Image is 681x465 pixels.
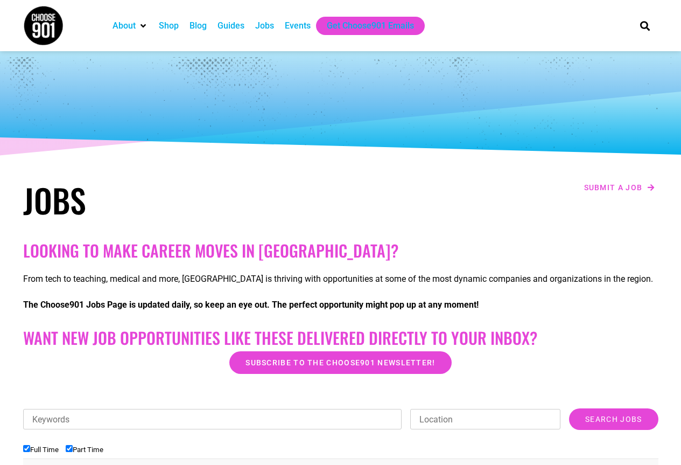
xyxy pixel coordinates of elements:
p: From tech to teaching, medical and more, [GEOGRAPHIC_DATA] is thriving with opportunities at some... [23,273,658,286]
input: Location [410,409,560,429]
h2: Want New Job Opportunities like these Delivered Directly to your Inbox? [23,328,658,348]
a: Blog [189,19,207,32]
input: Keywords [23,409,402,429]
a: Get Choose901 Emails [327,19,414,32]
div: Search [636,17,654,34]
a: Submit a job [581,181,658,195]
nav: Main nav [107,17,622,35]
a: Subscribe to the Choose901 newsletter! [229,351,451,374]
a: Jobs [255,19,274,32]
a: Shop [159,19,179,32]
strong: The Choose901 Jobs Page is updated daily, so keep an eye out. The perfect opportunity might pop u... [23,300,479,310]
input: Part Time [66,445,73,452]
input: Full Time [23,445,30,452]
span: Subscribe to the Choose901 newsletter! [245,359,435,366]
a: About [113,19,136,32]
label: Part Time [66,446,103,454]
a: Events [285,19,311,32]
label: Full Time [23,446,59,454]
input: Search Jobs [569,408,658,430]
span: Submit a job [584,184,643,191]
h2: Looking to make career moves in [GEOGRAPHIC_DATA]? [23,241,658,260]
a: Guides [217,19,244,32]
h1: Jobs [23,181,335,219]
div: About [107,17,153,35]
